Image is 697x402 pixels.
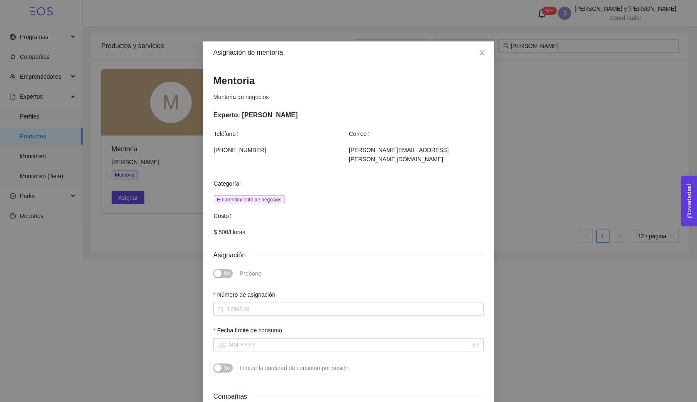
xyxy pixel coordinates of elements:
input: Número de asignación [213,303,484,316]
span: [PERSON_NAME][EMAIL_ADDRESS][PERSON_NAME][DOMAIN_NAME] [349,145,483,164]
span: Teléfono [214,129,241,138]
span: Emprendimiento de negocios [214,195,285,204]
span: close [479,49,485,56]
span: Categoría [214,179,245,188]
button: Close [470,41,494,65]
div: Asignación de mentoría [213,48,484,57]
span: Límitar la cantidad de consumo por sesión [239,365,348,371]
span: $ 500 / Horas [214,228,483,237]
span: No [224,269,230,278]
span: Compañías [213,391,254,402]
h3: Mentoria [213,74,484,87]
span: Mentoria de negocios [213,94,269,100]
span: No [224,363,230,373]
span: Probono [239,270,261,277]
button: Open Feedback Widget [681,176,697,226]
label: Fecha límite de consumo [213,326,282,335]
span: Asignación [213,250,252,260]
label: Número de asignación [213,290,275,299]
span: Correo [349,129,373,138]
div: Experto: [PERSON_NAME] [213,110,484,120]
input: Fecha límite de consumo [218,340,471,349]
span: [PHONE_NUMBER] [214,145,348,155]
span: Costo [214,211,234,220]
